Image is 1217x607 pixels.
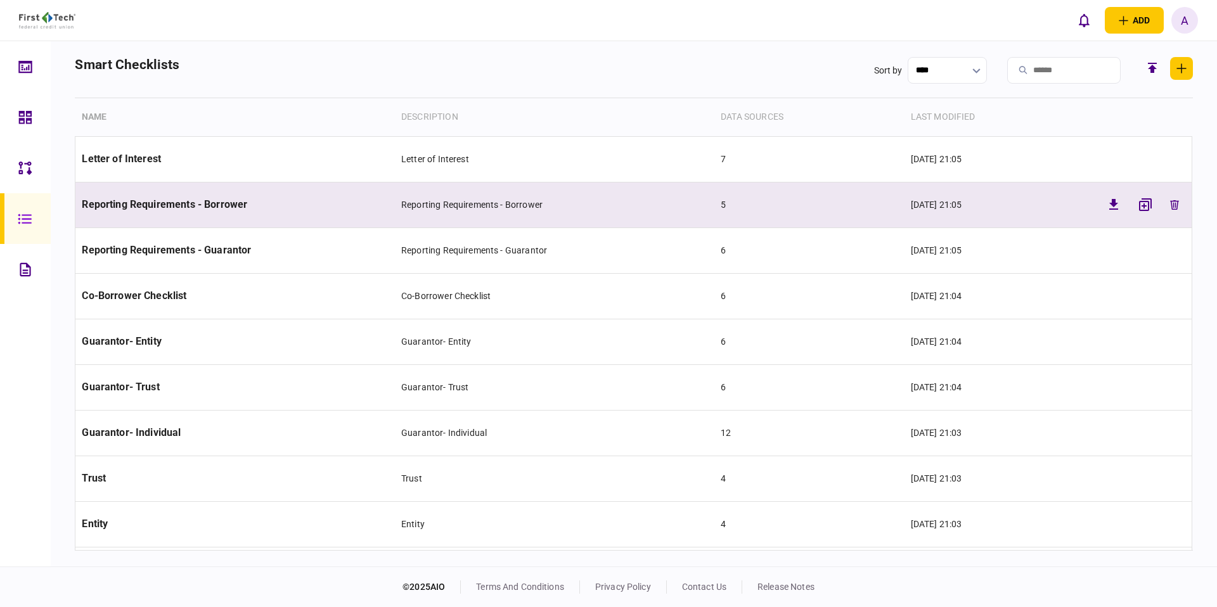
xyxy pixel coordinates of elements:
td: [DATE] 21:05 [905,227,1099,273]
a: privacy policy [595,582,651,592]
th: last modified [905,98,1099,136]
td: [DATE] 21:04 [905,364,1099,410]
div: © 2025 AIO [402,580,461,594]
div: Sort by [874,64,903,77]
span: Guarantor- Entity [82,335,162,347]
td: [DATE] 21:04 [905,319,1099,364]
span: Letter of Interest [82,153,161,165]
td: Guarantor- Entity [395,319,714,364]
td: Letter of Interest [395,136,714,182]
img: client company logo [19,12,75,29]
th: data sources [714,98,904,136]
td: [DATE] 21:05 [905,136,1099,182]
th: Description [395,98,714,136]
td: Co-Borrower Checklist [395,273,714,319]
a: contact us [682,582,726,592]
span: Co-Borrower Checklist [82,290,186,302]
a: release notes [757,582,815,592]
button: open notifications list [1071,7,1097,34]
button: a [1171,7,1198,34]
td: [DATE] 21:03 [905,456,1099,501]
td: 12 [714,547,904,592]
a: terms and conditions [476,582,564,592]
td: Reporting Requirements - Guarantor [395,227,714,273]
h2: smart checklists [75,57,179,98]
span: Reporting Requirements - Guarantor [82,244,251,256]
td: [DATE] 21:04 [905,273,1099,319]
td: 12 [714,410,904,456]
th: Name [75,98,395,136]
td: 7 [714,136,904,182]
td: 4 [714,456,904,501]
span: Entity [82,518,108,530]
td: Property Checklist - Single Tenant [395,547,714,592]
td: Trust [395,456,714,501]
span: Guarantor- Individual [82,426,181,438]
td: 6 [714,364,904,410]
td: 4 [714,501,904,547]
span: Guarantor- Trust [82,381,159,393]
td: 6 [714,227,904,273]
td: [DATE] 17:24 [905,547,1099,592]
span: Reporting Requirements - Borrower [82,198,247,210]
td: 6 [714,273,904,319]
button: open adding identity options [1105,7,1164,34]
td: [DATE] 21:05 [905,182,1099,227]
span: Trust [82,472,106,484]
td: Guarantor- Trust [395,364,714,410]
td: 5 [714,182,904,227]
td: [DATE] 21:03 [905,410,1099,456]
td: Entity [395,501,714,547]
td: 6 [714,319,904,364]
td: Guarantor- Individual [395,410,714,456]
td: [DATE] 21:03 [905,501,1099,547]
td: Reporting Requirements - Borrower [395,182,714,227]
